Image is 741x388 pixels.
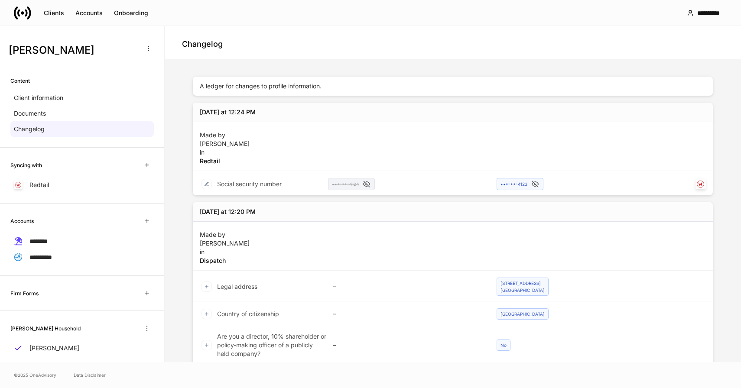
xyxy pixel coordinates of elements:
[10,90,154,106] a: Client information
[333,282,336,291] h6: –
[200,207,256,216] div: [DATE] at 12:20 PM
[14,109,46,118] p: Documents
[217,282,257,291] p: Legal address
[74,372,106,378] a: Data Disclaimer
[497,308,549,320] div: [GEOGRAPHIC_DATA]
[29,344,79,352] p: [PERSON_NAME]
[200,108,256,116] div: [DATE] at 12:24 PM
[108,6,154,20] button: Onboarding
[9,43,138,57] h3: [PERSON_NAME]
[75,9,103,17] div: Accounts
[10,177,154,193] a: Redtail
[14,94,63,102] p: Client information
[500,281,541,286] span: [STREET_ADDRESS]
[29,181,49,189] p: Redtail
[193,77,713,96] div: A ledger for changes to profile information.
[200,139,250,148] p: [PERSON_NAME]
[14,125,45,133] p: Changelog
[182,39,223,49] h4: Changelog
[497,339,510,351] div: No
[200,127,250,165] div: Made by in
[10,121,154,137] a: Changelog
[217,180,282,188] p: Social security number
[10,289,39,297] h6: Firm Forms
[10,106,154,121] a: Documents
[217,332,326,358] p: Are you a director, 10% shareholder or policy-making officer of a publicly held company?
[10,161,42,169] h6: Syncing with
[38,6,70,20] button: Clients
[333,310,336,318] h6: –
[500,288,545,293] span: [GEOGRAPHIC_DATA]
[200,239,250,248] p: [PERSON_NAME]
[500,180,539,188] div: •••-••-4123
[10,217,34,225] h6: Accounts
[217,310,279,318] p: Country of citizenship
[200,157,250,165] h5: Redtail
[333,341,336,349] h6: –
[10,340,154,356] a: [PERSON_NAME]
[70,6,108,20] button: Accounts
[114,9,148,17] div: Onboarding
[695,179,706,189] div: Redtail
[44,9,64,17] div: Clients
[14,372,56,378] span: © 2025 OneAdvisory
[200,227,250,265] div: Made by in
[10,324,81,333] h6: [PERSON_NAME] Household
[332,180,371,188] div: •••-••-4124
[200,256,250,265] h5: Dispatch
[10,77,30,85] h6: Content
